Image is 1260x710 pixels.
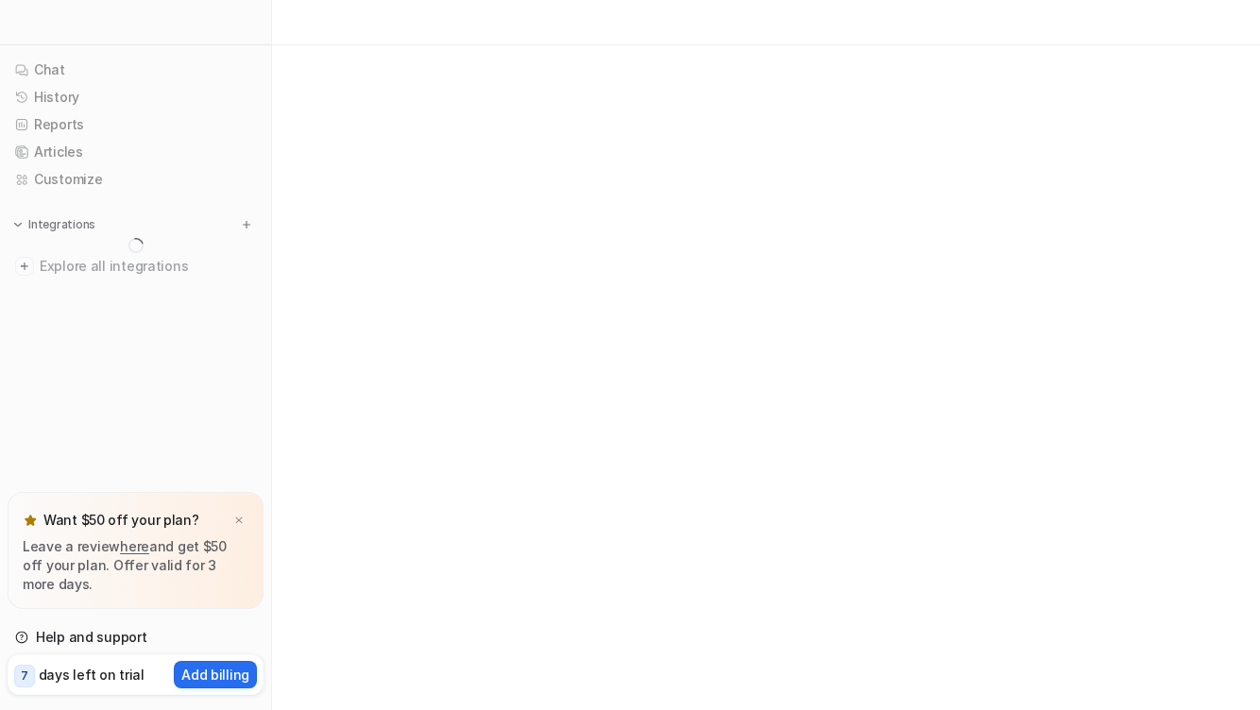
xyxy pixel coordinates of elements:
[40,251,256,281] span: Explore all integrations
[8,253,264,279] a: Explore all integrations
[8,166,264,193] a: Customize
[120,538,149,554] a: here
[8,215,101,234] button: Integrations
[21,668,28,685] p: 7
[11,218,25,231] img: expand menu
[43,511,199,530] p: Want $50 off your plan?
[8,139,264,165] a: Articles
[240,218,253,231] img: menu_add.svg
[23,513,38,528] img: star
[23,537,248,594] p: Leave a review and get $50 off your plan. Offer valid for 3 more days.
[39,665,145,685] p: days left on trial
[233,515,245,527] img: x
[8,57,264,83] a: Chat
[15,257,34,276] img: explore all integrations
[174,661,257,688] button: Add billing
[181,665,249,685] p: Add billing
[28,217,95,232] p: Integrations
[8,624,264,651] a: Help and support
[8,111,264,138] a: Reports
[8,84,264,110] a: History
